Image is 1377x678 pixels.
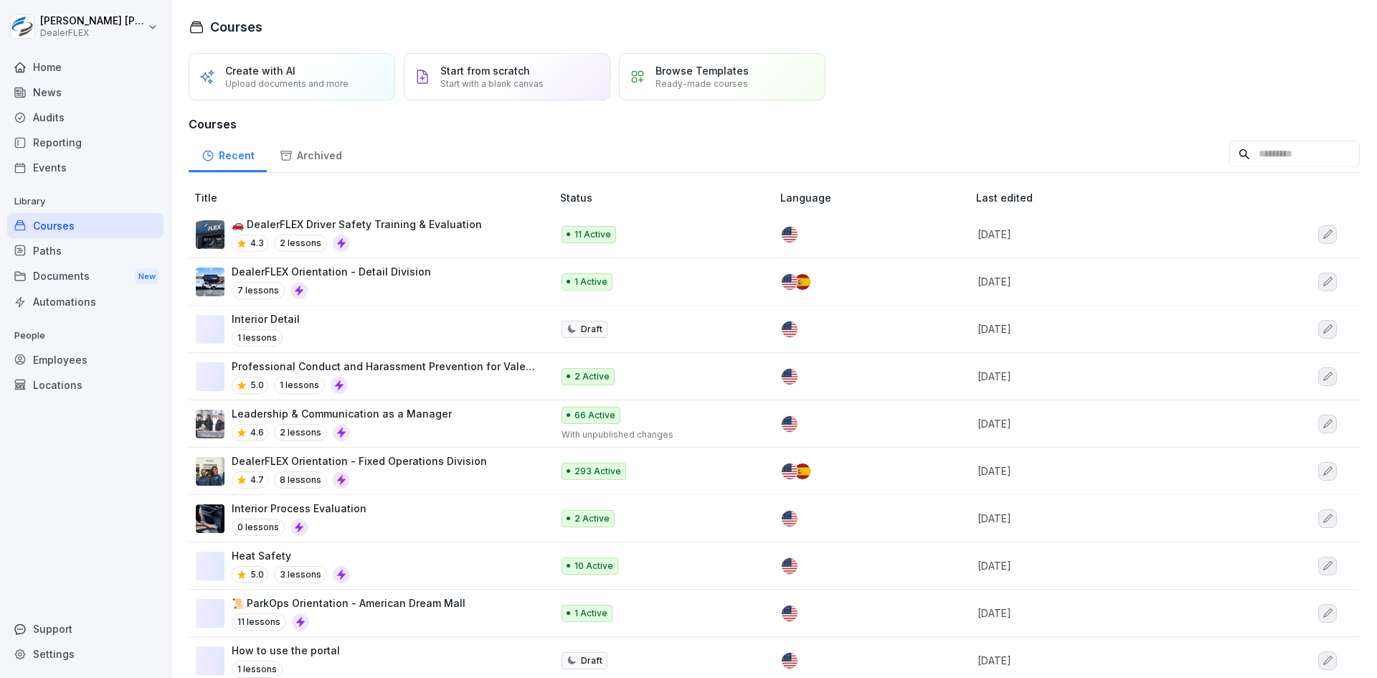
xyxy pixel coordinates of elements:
p: 1 Active [574,276,607,288]
p: 0 lessons [232,519,285,536]
p: 📜 ParkOps Orientation - American Dream Mall [232,595,465,611]
img: us.svg [782,511,798,527]
img: us.svg [782,606,798,621]
a: Employees [7,347,164,372]
h1: Courses [210,17,262,37]
p: Heat Safety [232,548,350,563]
img: us.svg [782,227,798,243]
img: es.svg [795,463,810,479]
div: Support [7,616,164,641]
p: [DATE] [978,463,1244,479]
p: Interior Detail [232,311,300,326]
a: Home [7,55,164,80]
a: Settings [7,641,164,667]
a: Courses [7,213,164,238]
img: us.svg [782,274,798,290]
p: 4.3 [250,237,264,250]
img: es.svg [795,274,810,290]
p: [DATE] [978,274,1244,289]
p: 2 Active [574,370,610,383]
p: 66 Active [574,409,615,422]
img: us.svg [782,416,798,432]
p: 5.0 [250,568,264,581]
img: us.svg [782,369,798,385]
p: 1 Active [574,607,607,620]
a: News [7,80,164,105]
p: 2 lessons [274,424,327,441]
a: Recent [189,136,267,172]
a: Audits [7,105,164,130]
a: Automations [7,289,164,314]
p: Status [560,190,775,205]
img: us.svg [782,558,798,574]
p: [DATE] [978,227,1244,242]
p: [DATE] [978,511,1244,526]
p: 5.0 [250,379,264,392]
p: Language [780,190,970,205]
p: 1 lessons [232,661,283,678]
p: 11 Active [574,228,611,241]
a: DocumentsNew [7,263,164,290]
p: With unpublished changes [562,428,757,441]
a: Paths [7,238,164,263]
img: us.svg [782,463,798,479]
p: Start from scratch [440,65,530,77]
p: [DATE] [978,558,1244,573]
p: Draft [581,323,602,336]
p: DealerFLEX [40,28,145,38]
p: Leadership & Communication as a Manager [232,406,452,421]
p: Browse Templates [656,65,749,77]
p: 293 Active [574,465,621,478]
p: Start with a blank canvas [440,78,544,89]
p: 3 lessons [274,566,327,583]
p: [PERSON_NAME] [PERSON_NAME] [40,15,145,27]
p: 7 lessons [232,282,285,299]
img: us.svg [782,321,798,337]
p: 2 lessons [274,235,327,252]
p: Title [194,190,554,205]
p: DealerFLEX Orientation - Fixed Operations Division [232,453,487,469]
p: Interior Process Evaluation [232,501,366,516]
img: iylp24rw87ejcq0bh277qvmh.png [196,268,224,296]
a: Archived [267,136,354,172]
p: [DATE] [978,416,1244,431]
p: 4.6 [250,426,264,439]
a: Reporting [7,130,164,155]
img: v4gv5ils26c0z8ite08yagn2.png [196,457,224,486]
div: Documents [7,263,164,290]
p: 1 lessons [232,329,283,347]
p: DealerFLEX Orientation - Detail Division [232,264,431,279]
p: [DATE] [978,369,1244,384]
p: [DATE] [978,321,1244,336]
p: [DATE] [978,606,1244,621]
p: Upload documents and more [225,78,349,89]
img: da8qswpfqixsakdmmzotmdit.png [196,220,224,249]
img: khwf6t635m3uuherk2l21o2v.png [196,504,224,533]
p: 8 lessons [274,471,327,489]
p: 10 Active [574,560,613,573]
p: 4.7 [250,474,264,486]
img: us.svg [782,653,798,669]
img: kjfutcfrxfzene9jr3907i3p.png [196,410,224,438]
p: [DATE] [978,653,1244,668]
p: Create with AI [225,65,295,77]
h3: Courses [189,116,1360,133]
p: People [7,324,164,347]
p: Last edited [976,190,1262,205]
p: How to use the portal [232,643,340,658]
p: 11 lessons [232,613,286,631]
a: Events [7,155,164,180]
a: Locations [7,372,164,397]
